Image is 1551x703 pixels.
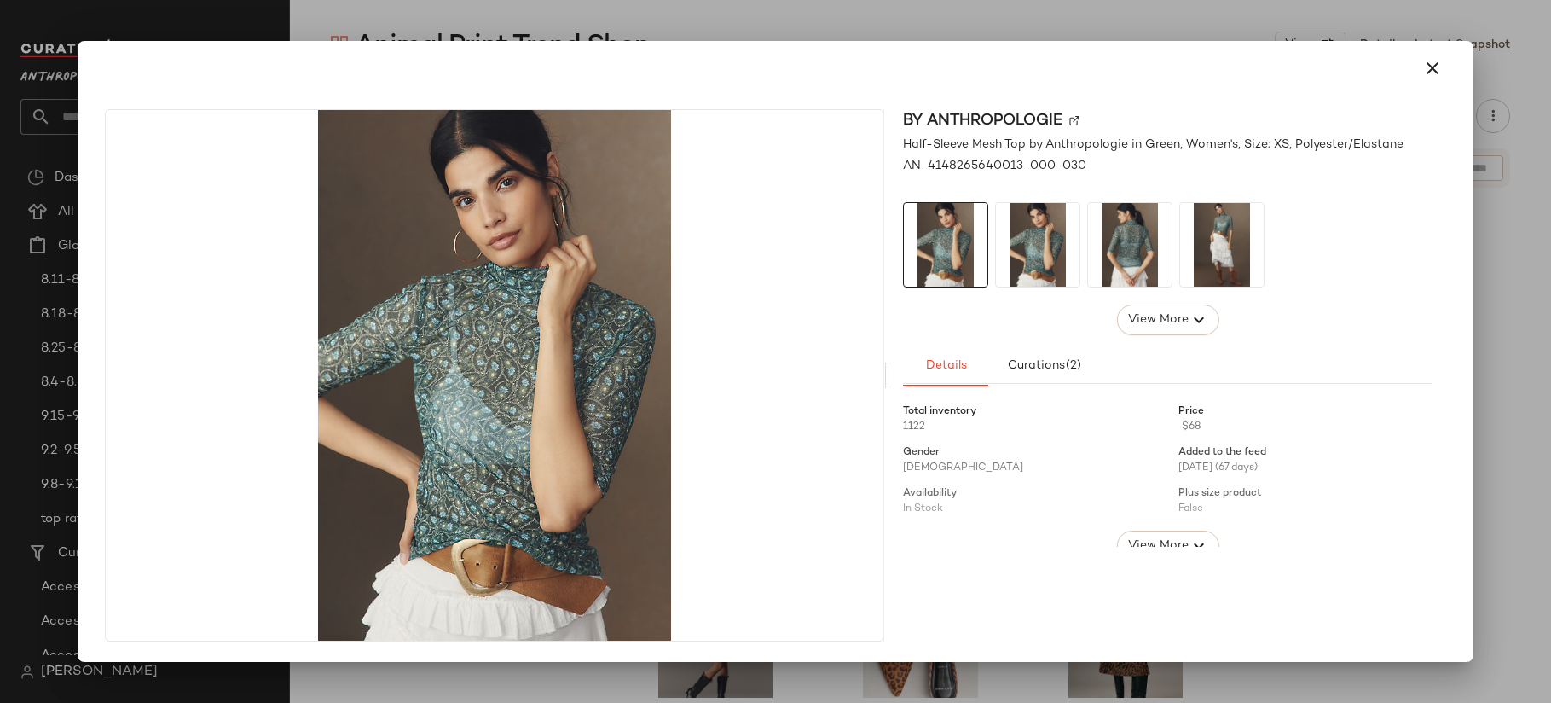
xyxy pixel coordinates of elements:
span: View More [1126,536,1188,556]
img: 4148265640013_030_b [904,203,987,287]
span: Details [924,359,966,373]
img: svg%3e [1069,116,1079,126]
img: 4148265640013_030_b [996,203,1079,287]
span: Half-Sleeve Mesh Top by Anthropologie in Green, Women's, Size: XS, Polyester/Elastane [903,136,1403,154]
img: 4148265640013_030_b [106,110,883,641]
span: View More [1126,310,1188,330]
button: View More [1116,531,1218,561]
img: 4148265640013_030_b2 [1088,203,1172,287]
button: View More [1116,305,1218,335]
span: By Anthropologie [903,109,1062,132]
span: (2) [1064,359,1080,373]
span: AN-4148265640013-000-030 [903,157,1086,175]
span: Curations [1006,359,1081,373]
img: 4148265640013_030_b3 [1180,203,1264,287]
